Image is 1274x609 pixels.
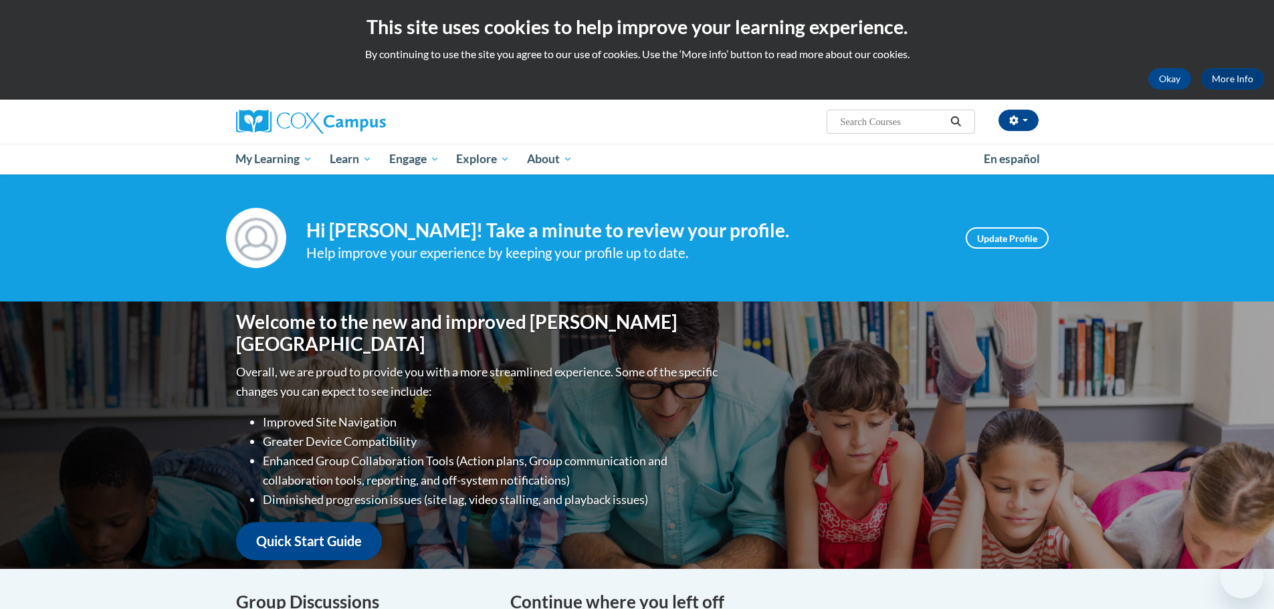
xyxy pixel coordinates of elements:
[226,208,286,268] img: Profile Image
[10,47,1264,62] p: By continuing to use the site you agree to our use of cookies. Use the ‘More info’ button to read...
[330,151,372,167] span: Learn
[321,144,381,174] a: Learn
[518,144,581,174] a: About
[946,114,966,130] button: Search
[10,13,1264,40] h2: This site uses cookies to help improve your learning experience.
[527,151,572,167] span: About
[389,151,439,167] span: Engage
[447,144,518,174] a: Explore
[236,110,386,134] img: Cox Campus
[1201,68,1264,90] a: More Info
[263,490,721,509] li: Diminished progression issues (site lag, video stalling, and playback issues)
[236,110,490,134] a: Cox Campus
[456,151,510,167] span: Explore
[236,362,721,401] p: Overall, we are proud to provide you with a more streamlined experience. Some of the specific cha...
[227,144,322,174] a: My Learning
[235,151,312,167] span: My Learning
[236,522,382,560] a: Quick Start Guide
[216,144,1059,174] div: Main menu
[1148,68,1191,90] button: Okay
[263,432,721,451] li: Greater Device Compatibility
[306,242,946,264] div: Help improve your experience by keeping your profile up to date.
[263,451,721,490] li: Enhanced Group Collaboration Tools (Action plans, Group communication and collaboration tools, re...
[306,219,946,242] h4: Hi [PERSON_NAME]! Take a minute to review your profile.
[984,152,1040,166] span: En español
[1220,556,1263,598] iframe: Button to launch messaging window
[839,114,946,130] input: Search Courses
[998,110,1039,131] button: Account Settings
[975,145,1049,173] a: En español
[381,144,448,174] a: Engage
[263,412,721,432] li: Improved Site Navigation
[966,227,1049,249] a: Update Profile
[236,311,721,356] h1: Welcome to the new and improved [PERSON_NAME][GEOGRAPHIC_DATA]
